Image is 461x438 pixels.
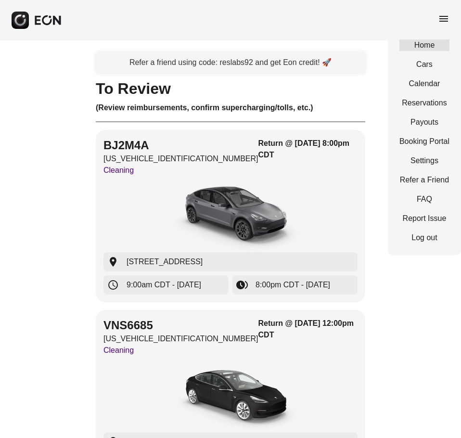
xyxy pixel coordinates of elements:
[103,153,258,165] p: [US_VEHICLE_IDENTIFICATION_NUMBER]
[399,97,449,109] a: Reservations
[103,138,258,153] h2: BJ2M4A
[399,193,449,205] a: FAQ
[103,318,258,333] h2: VNS6685
[399,174,449,186] a: Refer a Friend
[258,318,358,341] h3: Return @ [DATE] 12:00pm CDT
[399,116,449,128] a: Payouts
[127,279,201,291] span: 9:00am CDT - [DATE]
[399,155,449,167] a: Settings
[96,83,365,94] h1: To Review
[127,256,203,268] span: [STREET_ADDRESS]
[438,13,449,25] span: menu
[158,180,303,252] img: car
[399,136,449,147] a: Booking Portal
[96,130,365,302] button: BJ2M4A[US_VEHICLE_IDENTIFICATION_NUMBER]CleaningReturn @ [DATE] 8:00pm CDTcar[STREET_ADDRESS]9:00...
[103,333,258,345] p: [US_VEHICLE_IDENTIFICATION_NUMBER]
[103,165,258,176] p: Cleaning
[107,256,119,268] span: location_on
[399,39,449,51] a: Home
[399,78,449,90] a: Calendar
[399,232,449,244] a: Log out
[399,59,449,70] a: Cars
[107,279,119,291] span: schedule
[399,213,449,224] a: Report Issue
[236,279,248,291] span: browse_gallery
[103,345,258,356] p: Cleaning
[158,360,303,432] img: car
[96,52,365,73] a: Refer a friend using code: reslabs92 and get Eon credit! 🚀
[258,138,358,161] h3: Return @ [DATE] 8:00pm CDT
[96,102,365,114] h3: (Review reimbursements, confirm supercharging/tolls, etc.)
[256,279,330,291] span: 8:00pm CDT - [DATE]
